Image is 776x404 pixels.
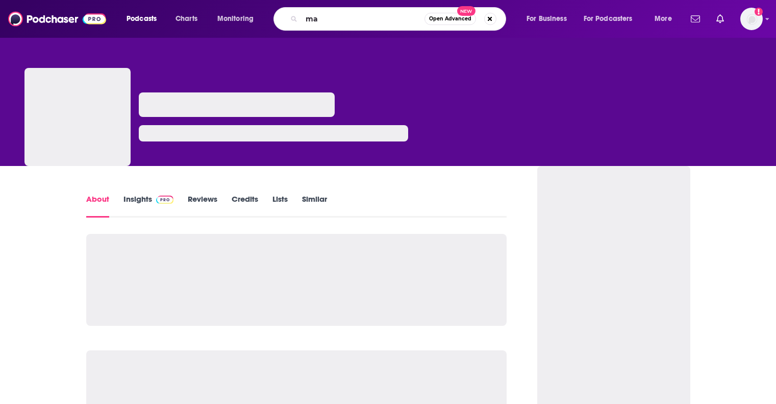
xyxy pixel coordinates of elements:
button: open menu [210,11,267,27]
span: Logged in as GregKubie [740,8,763,30]
span: Open Advanced [429,16,471,21]
div: Search podcasts, credits, & more... [283,7,516,31]
a: Reviews [188,194,217,218]
a: Show notifications dropdown [687,10,704,28]
svg: Add a profile image [755,8,763,16]
a: About [86,194,109,218]
span: For Business [527,12,567,26]
a: InsightsPodchaser Pro [123,194,174,218]
button: Open AdvancedNew [424,13,476,25]
span: For Podcasters [584,12,633,26]
img: Podchaser Pro [156,196,174,204]
span: New [457,6,475,16]
span: Podcasts [127,12,157,26]
button: open menu [577,11,647,27]
img: Podchaser - Follow, Share and Rate Podcasts [8,9,106,29]
button: open menu [119,11,170,27]
a: Similar [302,194,327,218]
a: Credits [232,194,258,218]
a: Lists [272,194,288,218]
img: User Profile [740,8,763,30]
span: Charts [176,12,197,26]
span: More [655,12,672,26]
a: Charts [169,11,204,27]
button: open menu [647,11,685,27]
span: Monitoring [217,12,254,26]
button: Show profile menu [740,8,763,30]
input: Search podcasts, credits, & more... [302,11,424,27]
a: Show notifications dropdown [712,10,728,28]
button: open menu [519,11,580,27]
